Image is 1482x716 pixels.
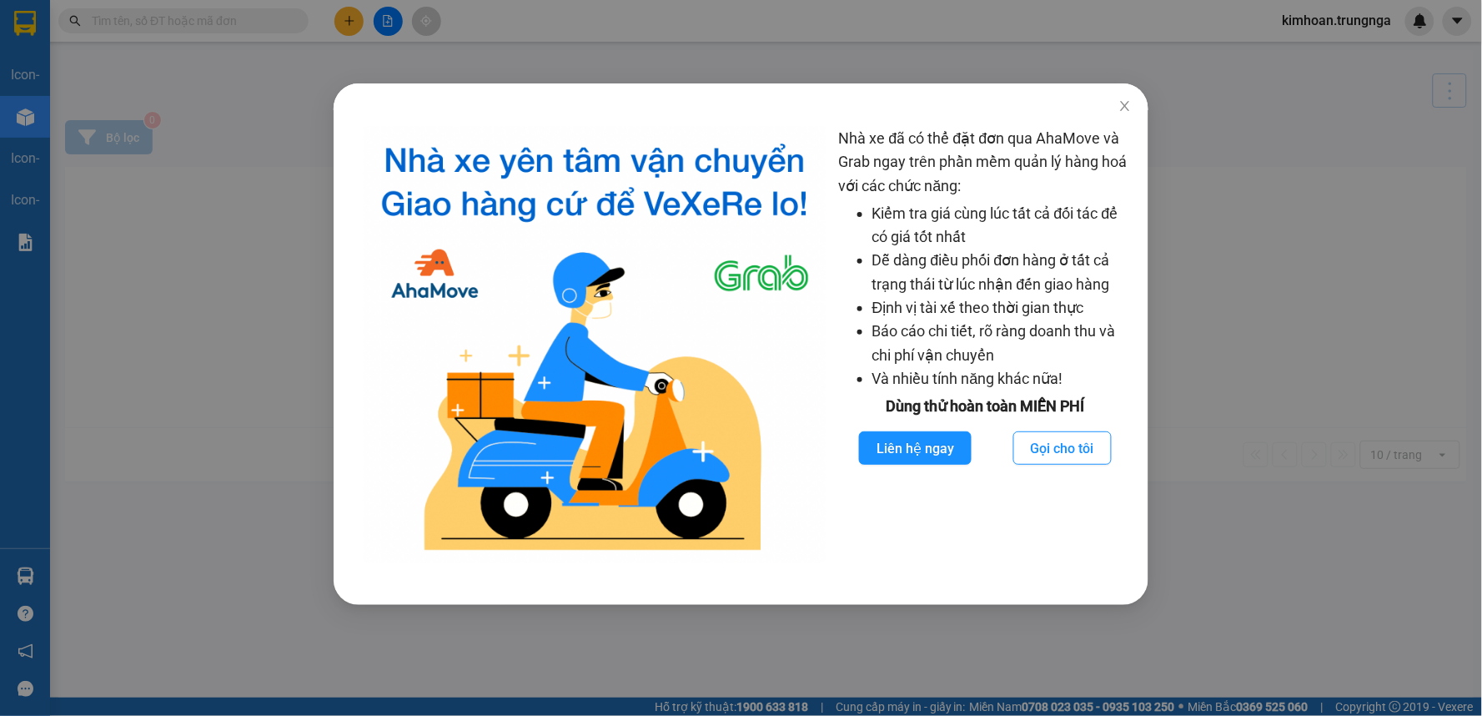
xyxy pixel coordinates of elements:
button: Close [1102,83,1148,130]
span: Gọi cho tôi [1031,438,1094,459]
li: Và nhiều tính năng khác nữa! [872,367,1133,391]
button: Gọi cho tôi [1013,431,1112,465]
li: Dễ dàng điều phối đơn hàng ở tất cả trạng thái từ lúc nhận đến giao hàng [872,249,1133,296]
span: Liên hệ ngay [877,438,954,459]
img: logo [364,127,826,563]
li: Báo cáo chi tiết, rõ ràng doanh thu và chi phí vận chuyển [872,320,1133,367]
div: Dùng thử hoàn toàn MIỄN PHÍ [839,395,1133,418]
button: Liên hệ ngay [859,431,972,465]
span: close [1118,99,1132,113]
li: Kiểm tra giá cùng lúc tất cả đối tác để có giá tốt nhất [872,202,1133,250]
div: Nhà xe đã có thể đặt đơn qua AhaMove và Grab ngay trên phần mềm quản lý hàng hoá với các chức năng: [839,127,1133,563]
li: Định vị tài xế theo thời gian thực [872,296,1133,320]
